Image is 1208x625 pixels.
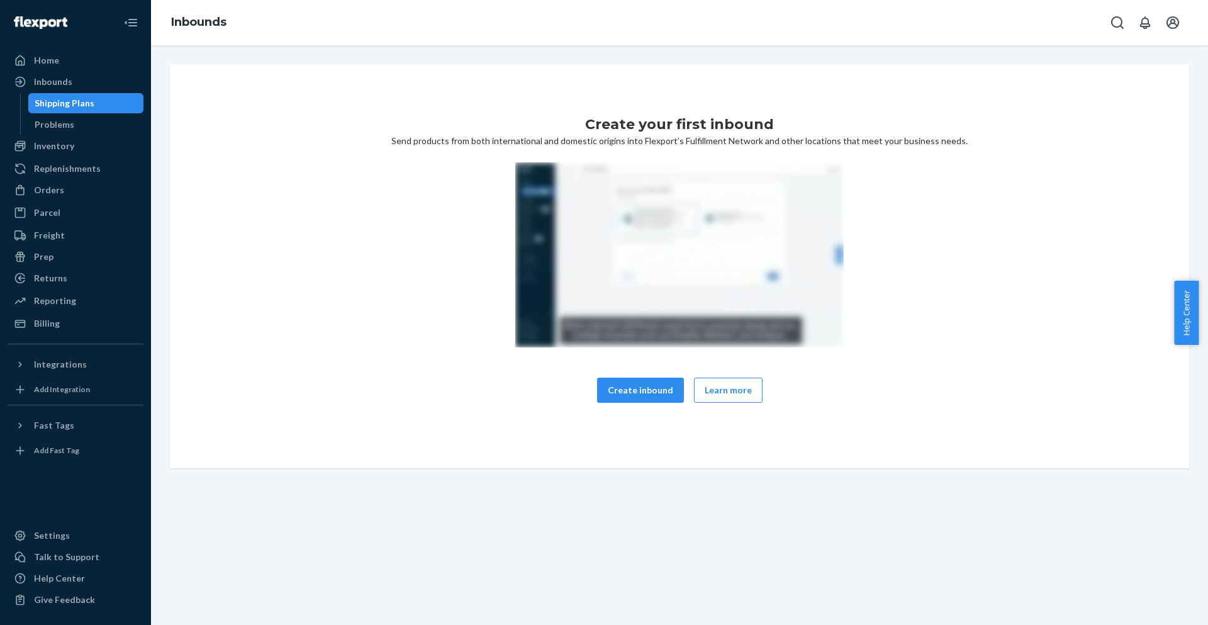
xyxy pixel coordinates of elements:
[180,115,1179,418] div: Send products from both international and domestic origins into Flexport’s Fulfillment Network an...
[34,184,64,196] div: Orders
[35,118,74,131] div: Problems
[8,568,143,588] a: Help Center
[34,419,74,432] div: Fast Tags
[34,358,87,371] div: Integrations
[34,445,79,456] div: Add Fast Tag
[1174,281,1199,345] button: Help Center
[8,203,143,223] a: Parcel
[118,10,143,35] button: Close Navigation
[8,415,143,436] button: Fast Tags
[8,547,143,567] button: Talk to Support
[34,272,67,284] div: Returns
[34,551,99,563] div: Talk to Support
[1105,10,1130,35] button: Open Search Box
[8,72,143,92] a: Inbounds
[28,115,144,135] a: Problems
[34,594,95,606] div: Give Feedback
[34,162,101,175] div: Replenishments
[8,313,143,334] a: Billing
[34,317,60,330] div: Billing
[34,384,90,395] div: Add Integration
[8,225,143,245] a: Freight
[34,206,60,219] div: Parcel
[28,93,144,113] a: Shipping Plans
[694,378,763,403] button: Learn more
[34,295,76,307] div: Reporting
[1128,587,1195,619] iframe: Opens a widget where you can chat to one of our agents
[34,529,70,542] div: Settings
[8,159,143,179] a: Replenishments
[1160,10,1185,35] button: Open account menu
[585,115,774,135] h1: Create your first inbound
[8,354,143,374] button: Integrations
[171,15,226,29] a: Inbounds
[8,180,143,200] a: Orders
[34,229,65,242] div: Freight
[8,247,143,267] a: Prep
[8,526,143,546] a: Settings
[161,4,237,41] ol: breadcrumbs
[8,50,143,70] a: Home
[1132,10,1158,35] button: Open notifications
[14,16,67,29] img: Flexport logo
[597,378,684,403] button: Create inbound
[8,590,143,610] button: Give Feedback
[8,268,143,288] a: Returns
[34,572,85,585] div: Help Center
[8,441,143,461] a: Add Fast Tag
[34,251,53,263] div: Prep
[34,76,72,88] div: Inbounds
[35,97,94,110] div: Shipping Plans
[8,136,143,156] a: Inventory
[34,54,59,67] div: Home
[8,380,143,400] a: Add Integration
[8,291,143,311] a: Reporting
[34,140,74,152] div: Inventory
